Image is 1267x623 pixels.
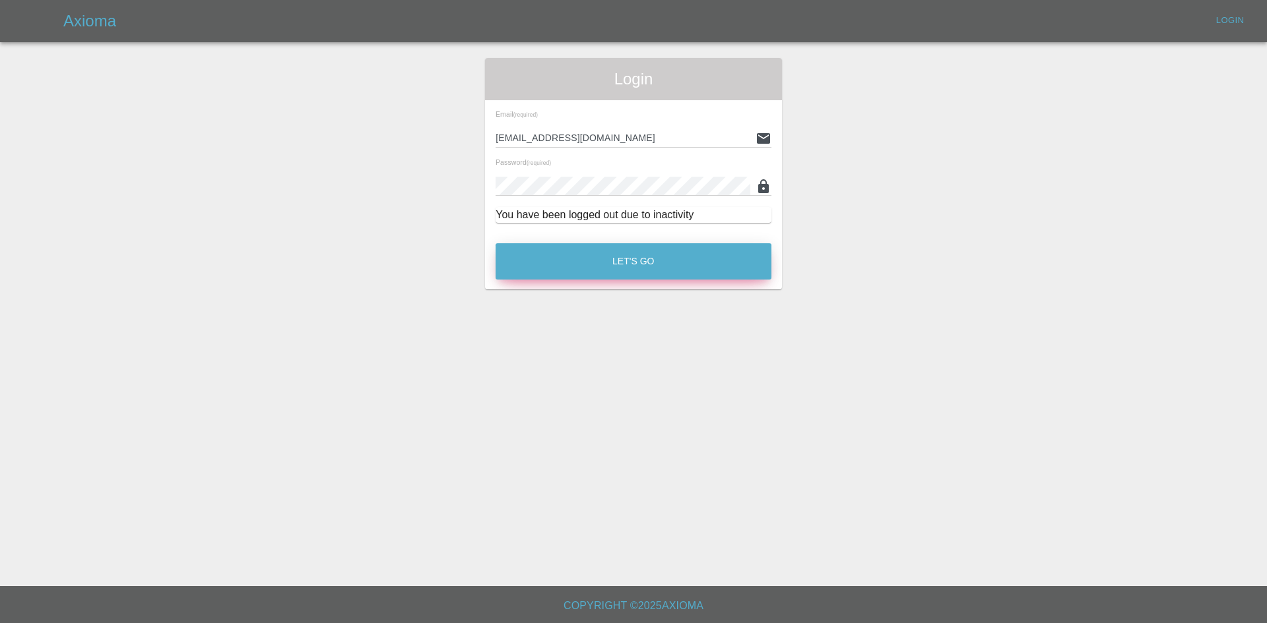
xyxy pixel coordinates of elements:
a: Login [1209,11,1251,31]
span: Password [496,158,551,166]
small: (required) [527,160,551,166]
span: Login [496,69,771,90]
span: Email [496,110,538,118]
small: (required) [513,112,538,118]
button: Let's Go [496,243,771,280]
h5: Axioma [63,11,116,32]
div: You have been logged out due to inactivity [496,207,771,223]
h6: Copyright © 2025 Axioma [11,597,1256,615]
